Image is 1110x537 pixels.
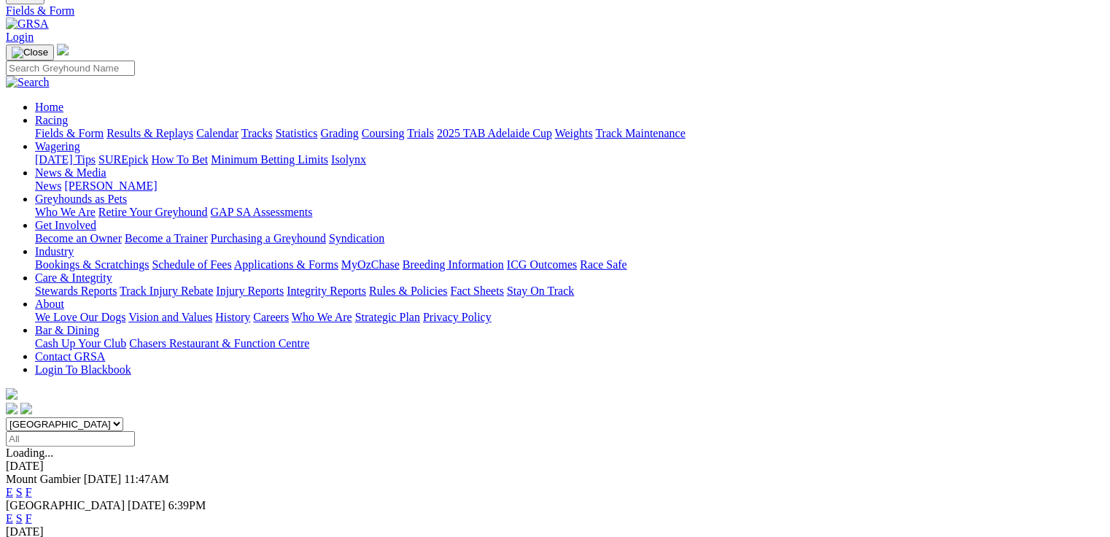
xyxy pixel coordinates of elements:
[35,258,1104,271] div: Industry
[20,403,32,414] img: twitter.svg
[120,285,213,297] a: Track Injury Rebate
[216,285,284,297] a: Injury Reports
[26,512,32,525] a: F
[106,127,193,139] a: Results & Replays
[35,258,149,271] a: Bookings & Scratchings
[98,153,148,166] a: SUREpick
[596,127,686,139] a: Track Maintenance
[128,311,212,323] a: Vision and Values
[555,127,593,139] a: Weights
[6,45,54,61] button: Toggle navigation
[16,512,23,525] a: S
[6,499,125,511] span: [GEOGRAPHIC_DATA]
[35,311,125,323] a: We Love Our Dogs
[6,431,135,447] input: Select date
[35,219,96,231] a: Get Involved
[35,153,96,166] a: [DATE] Tips
[437,127,552,139] a: 2025 TAB Adelaide Cup
[211,206,313,218] a: GAP SA Assessments
[26,486,32,498] a: F
[287,285,366,297] a: Integrity Reports
[211,153,328,166] a: Minimum Betting Limits
[6,4,1104,18] a: Fields & Form
[355,311,420,323] a: Strategic Plan
[35,206,96,218] a: Who We Are
[403,258,504,271] a: Breeding Information
[35,179,61,192] a: News
[84,473,122,485] span: [DATE]
[35,298,64,310] a: About
[507,285,574,297] a: Stay On Track
[35,232,122,244] a: Become an Owner
[196,127,238,139] a: Calendar
[35,363,131,376] a: Login To Blackbook
[451,285,504,297] a: Fact Sheets
[125,232,208,244] a: Become a Trainer
[35,232,1104,245] div: Get Involved
[341,258,400,271] a: MyOzChase
[321,127,359,139] a: Grading
[6,31,34,43] a: Login
[276,127,318,139] a: Statistics
[234,258,338,271] a: Applications & Forms
[6,473,81,485] span: Mount Gambier
[64,179,157,192] a: [PERSON_NAME]
[211,232,326,244] a: Purchasing a Greyhound
[35,350,105,363] a: Contact GRSA
[407,127,434,139] a: Trials
[35,324,99,336] a: Bar & Dining
[6,486,13,498] a: E
[35,179,1104,193] div: News & Media
[580,258,626,271] a: Race Safe
[12,47,48,58] img: Close
[331,153,366,166] a: Isolynx
[6,18,49,31] img: GRSA
[129,337,309,349] a: Chasers Restaurant & Function Centre
[35,127,1104,140] div: Racing
[35,311,1104,324] div: About
[35,127,104,139] a: Fields & Form
[329,232,384,244] a: Syndication
[215,311,250,323] a: History
[35,271,112,284] a: Care & Integrity
[423,311,492,323] a: Privacy Policy
[35,153,1104,166] div: Wagering
[35,245,74,258] a: Industry
[6,388,18,400] img: logo-grsa-white.png
[57,44,69,55] img: logo-grsa-white.png
[241,127,273,139] a: Tracks
[292,311,352,323] a: Who We Are
[35,285,117,297] a: Stewards Reports
[35,114,68,126] a: Racing
[6,447,53,459] span: Loading...
[6,512,13,525] a: E
[128,499,166,511] span: [DATE]
[35,285,1104,298] div: Care & Integrity
[35,140,80,152] a: Wagering
[6,460,1104,473] div: [DATE]
[35,337,126,349] a: Cash Up Your Club
[35,337,1104,350] div: Bar & Dining
[362,127,405,139] a: Coursing
[124,473,169,485] span: 11:47AM
[6,61,135,76] input: Search
[369,285,448,297] a: Rules & Policies
[507,258,577,271] a: ICG Outcomes
[35,193,127,205] a: Greyhounds as Pets
[98,206,208,218] a: Retire Your Greyhound
[6,403,18,414] img: facebook.svg
[168,499,206,511] span: 6:39PM
[16,486,23,498] a: S
[35,166,106,179] a: News & Media
[152,258,231,271] a: Schedule of Fees
[6,76,50,89] img: Search
[35,101,63,113] a: Home
[253,311,289,323] a: Careers
[35,206,1104,219] div: Greyhounds as Pets
[152,153,209,166] a: How To Bet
